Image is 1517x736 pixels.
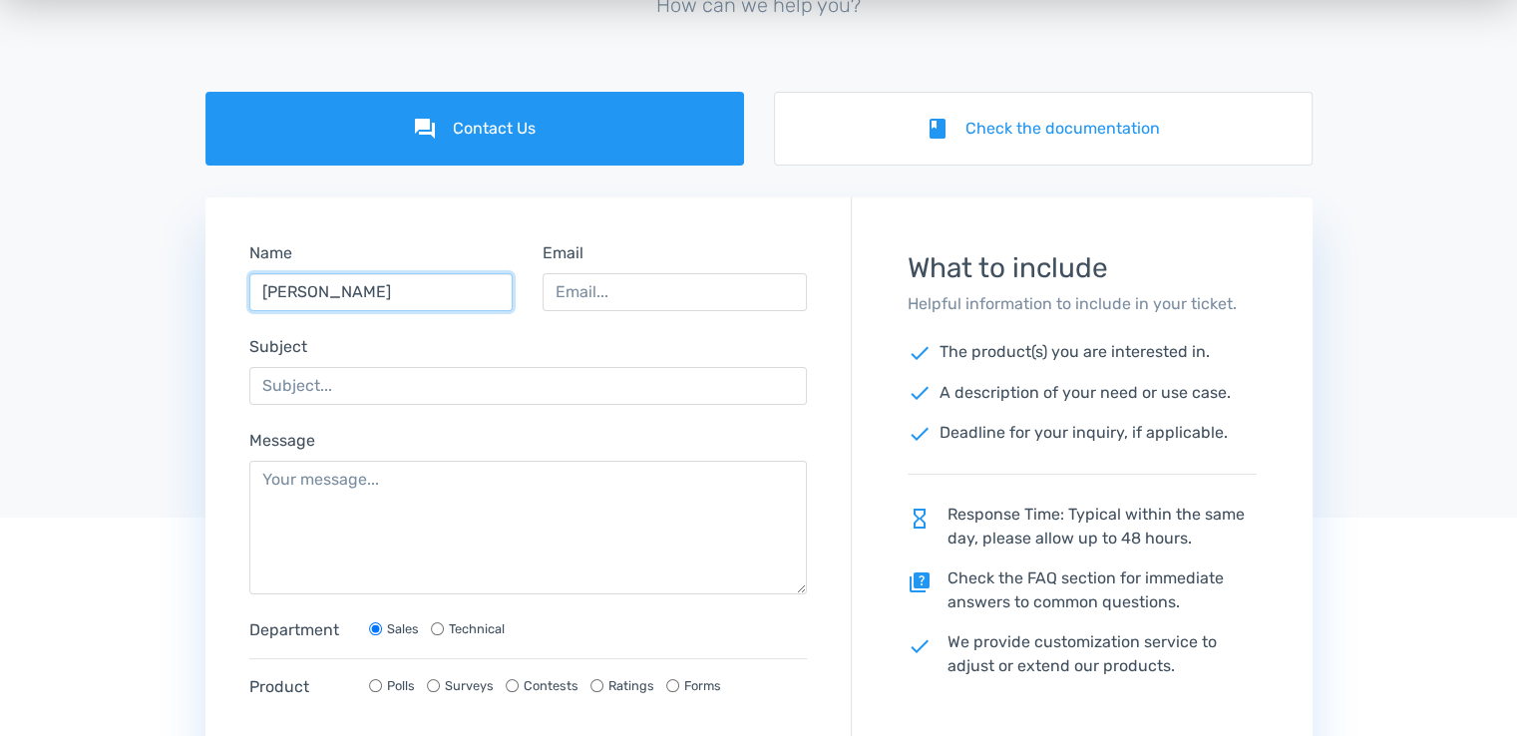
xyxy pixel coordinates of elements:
span: check [908,634,932,658]
label: Technical [449,619,505,638]
label: Name [249,241,292,265]
input: Subject... [249,367,808,405]
span: quiz [908,570,932,594]
label: Polls [387,676,415,695]
label: Forms [684,676,721,695]
label: Department [249,618,349,642]
a: forumContact Us [205,92,744,166]
h3: What to include [908,253,1257,284]
input: Name... [249,273,514,311]
label: Sales [387,619,419,638]
span: hourglass_empty [908,507,932,531]
input: Email... [543,273,807,311]
label: Surveys [445,676,494,695]
label: Subject [249,335,307,359]
p: A description of your need or use case. [908,381,1257,406]
span: check [908,422,932,446]
label: Message [249,429,315,453]
label: Email [543,241,583,265]
p: The product(s) you are interested in. [908,340,1257,365]
p: We provide customization service to adjust or extend our products. [908,630,1257,678]
p: Deadline for your inquiry, if applicable. [908,421,1257,446]
p: Check the FAQ section for immediate answers to common questions. [908,566,1257,614]
p: Response Time: Typical within the same day, please allow up to 48 hours. [908,503,1257,551]
label: Contests [524,676,578,695]
label: Ratings [608,676,654,695]
i: forum [413,117,437,141]
p: Helpful information to include in your ticket. [908,292,1257,316]
span: check [908,341,932,365]
span: check [908,381,932,405]
a: bookCheck the documentation [774,92,1313,166]
label: Product [249,675,349,699]
i: book [926,117,949,141]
